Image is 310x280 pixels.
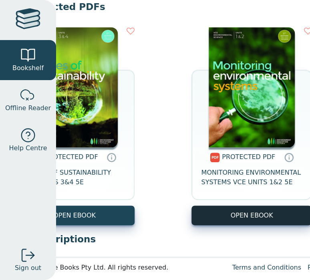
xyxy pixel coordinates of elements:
span: Sign out [15,263,41,273]
a: Terms and Conditions [232,264,301,271]
span: PROTECTED PDF [222,153,275,161]
a: Protected PDFs cannot be printed, copied or shared. They can be accessed online through Education... [284,152,294,162]
img: 6b3e2035-f1c3-4c3f-8004-332c1b7f9f0c.png [209,27,295,147]
span: Bookshelf [12,63,44,73]
span: Offline Reader [5,103,51,113]
a: OPEN EBOOK [14,205,135,225]
span: ISSUES OF SUSTAINABILITY VCE UNITS 3&4 5E [24,168,125,187]
img: 2fa10048-51c1-4f76-9d41-c5794f24c20d.png [32,27,118,147]
img: pdf.svg [210,153,220,162]
span: Help Centre [9,143,47,153]
a: Protected PDFs cannot be printed, copied or shared. They can be accessed online through Education... [107,152,116,162]
span: PROTECTED PDF [45,153,98,161]
span: MONITORING ENVIRONMENTAL SYSTEMS VCE UNITS 1&2 5E [201,168,302,187]
div: © 2022 Lilydale Books Pty Ltd. All rights reserved. [6,263,226,272]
